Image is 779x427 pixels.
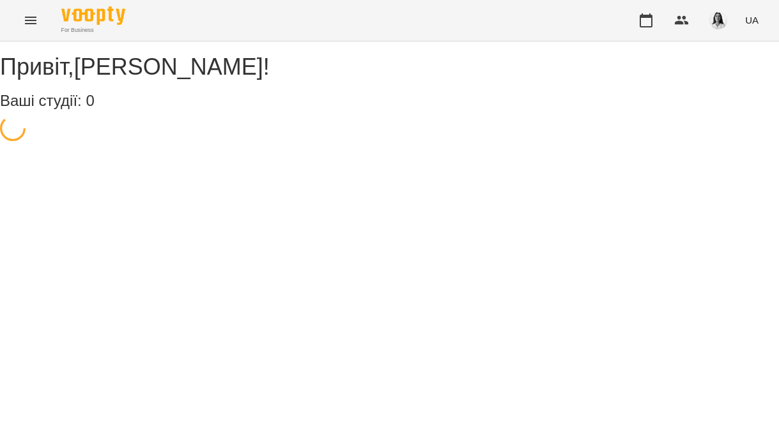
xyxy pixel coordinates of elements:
span: UA [745,13,759,27]
span: For Business [61,26,125,34]
span: 0 [86,92,94,109]
img: Voopty Logo [61,6,125,25]
button: Menu [15,5,46,36]
img: 458f18c70d13cc9d040a5d3c767cc536.JPG [709,11,727,29]
button: UA [740,8,764,32]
